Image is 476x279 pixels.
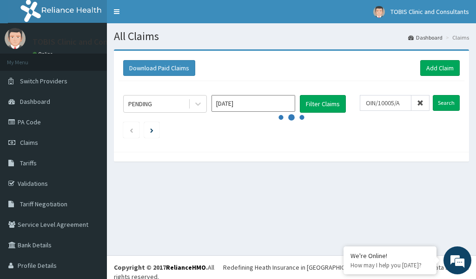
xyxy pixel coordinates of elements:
span: Switch Providers [20,77,67,85]
div: We're Online! [350,252,430,260]
span: Dashboard [20,97,50,106]
h1: All Claims [114,30,469,42]
input: Select Month and Year [212,95,295,112]
div: PENDING [128,99,152,109]
p: TOBIS Clinic and Consultants [33,38,138,46]
input: Search [433,95,460,111]
a: Next page [150,126,153,134]
a: Online [33,51,55,57]
p: How may I help you today? [350,261,430,269]
button: Filter Claims [300,95,346,113]
button: Download Paid Claims [123,60,195,76]
a: RelianceHMO [166,263,206,272]
img: User Image [5,28,26,49]
a: Previous page [129,126,133,134]
span: TOBIS Clinic and Consultants [390,7,469,16]
div: Redefining Heath Insurance in [GEOGRAPHIC_DATA] using Telemedicine and Data Science! [223,263,469,272]
a: Add Claim [420,60,460,76]
input: Search by HMO ID [360,95,411,111]
svg: audio-loading [278,103,305,131]
li: Claims [443,34,469,41]
a: Dashboard [408,34,443,41]
span: Tariffs [20,159,37,167]
span: Tariff Negotiation [20,200,67,208]
img: User Image [373,6,385,18]
strong: Copyright © 2017 . [114,263,208,272]
span: Claims [20,138,38,147]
